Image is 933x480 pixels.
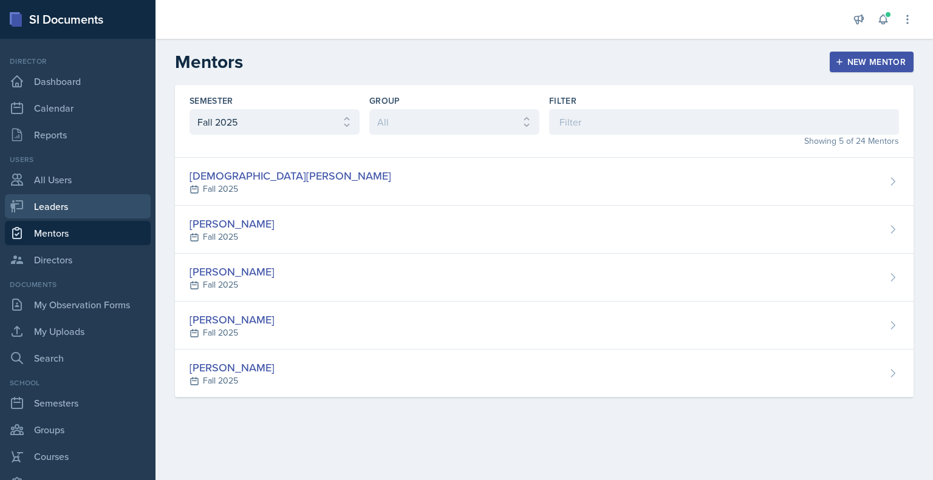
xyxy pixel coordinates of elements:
a: Semesters [5,391,151,415]
div: Fall 2025 [190,183,391,195]
div: Showing 5 of 24 Mentors [549,135,899,147]
label: Filter [549,95,576,107]
div: Fall 2025 [190,231,275,243]
a: Mentors [5,221,151,245]
a: [PERSON_NAME] Fall 2025 [175,350,914,397]
div: Documents [5,279,151,290]
div: School [5,377,151,388]
button: New Mentor [830,52,914,72]
div: [DEMOGRAPHIC_DATA][PERSON_NAME] [190,167,391,184]
a: [PERSON_NAME] Fall 2025 [175,302,914,350]
div: Fall 2025 [190,279,275,291]
input: Filter [549,109,899,135]
a: Directors [5,248,151,272]
label: Group [369,95,400,107]
a: Leaders [5,194,151,218]
div: Director [5,56,151,67]
div: Fall 2025 [190,326,275,339]
a: My Observation Forms [5,292,151,317]
div: [PERSON_NAME] [190,311,275,328]
a: [DEMOGRAPHIC_DATA][PERSON_NAME] Fall 2025 [175,158,914,206]
a: All Users [5,167,151,192]
a: Groups [5,417,151,442]
h2: Mentors [175,51,243,73]
a: Dashboard [5,69,151,93]
div: [PERSON_NAME] [190,359,275,376]
div: Fall 2025 [190,374,275,387]
div: [PERSON_NAME] [190,263,275,280]
div: Users [5,154,151,165]
a: Courses [5,444,151,468]
a: Reports [5,123,151,147]
label: Semester [190,95,233,107]
a: [PERSON_NAME] Fall 2025 [175,206,914,254]
a: Calendar [5,96,151,120]
a: Search [5,346,151,370]
a: My Uploads [5,319,151,343]
div: New Mentor [838,57,906,67]
a: [PERSON_NAME] Fall 2025 [175,254,914,302]
div: [PERSON_NAME] [190,215,275,232]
